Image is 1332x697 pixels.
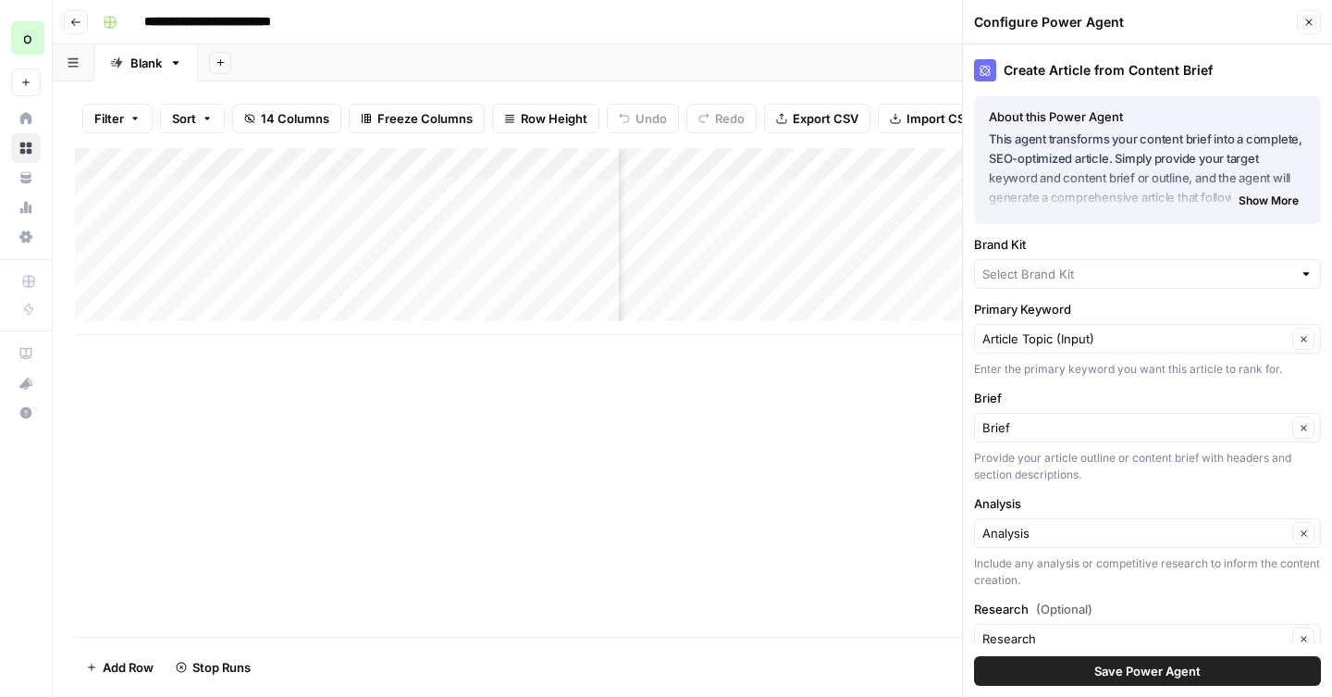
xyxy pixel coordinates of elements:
[793,109,858,128] span: Export CSV
[11,222,41,252] a: Settings
[764,104,870,133] button: Export CSV
[94,109,124,128] span: Filter
[1239,193,1299,209] span: Show More
[11,339,41,368] a: AirOps Academy
[974,59,1321,81] div: Create Article from Content Brief
[492,104,599,133] button: Row Height
[715,109,745,128] span: Redo
[635,109,667,128] span: Undo
[974,450,1321,483] div: Provide your article outline or content brief with headers and section descriptions.
[989,130,1306,208] p: This agent transforms your content brief into a complete, SEO-optimized article. Simply provide y...
[989,107,1306,126] div: About this Power Agent
[11,133,41,163] a: Browse
[94,44,198,81] a: Blank
[11,368,41,398] button: What's new?
[23,27,32,49] span: o
[982,524,1287,542] input: Analysis
[982,418,1287,437] input: Brief
[1036,600,1092,618] span: (Optional)
[607,104,679,133] button: Undo
[172,109,196,128] span: Sort
[75,653,165,682] button: Add Row
[982,265,1292,283] input: Select Brand Kit
[974,656,1321,686] button: Save Power Agent
[974,600,1321,618] label: Research
[192,658,251,677] span: Stop Runs
[974,494,1321,513] label: Analysis
[982,330,1287,348] input: Article Topic (Input)
[974,555,1321,589] div: Include any analysis or competitive research to inform the content creation.
[974,300,1321,318] label: Primary Keyword
[686,104,757,133] button: Redo
[11,193,41,222] a: Usage
[1094,662,1201,680] span: Save Power Agent
[349,104,485,133] button: Freeze Columns
[82,104,153,133] button: Filter
[521,109,587,128] span: Row Height
[377,109,473,128] span: Freeze Columns
[982,629,1287,648] input: Research
[974,361,1321,378] div: Enter the primary keyword you want this article to rank for.
[261,109,329,128] span: 14 Columns
[12,369,40,397] div: What's new?
[11,104,41,133] a: Home
[974,235,1321,254] label: Brand Kit
[906,109,973,128] span: Import CSV
[878,104,985,133] button: Import CSV
[103,658,154,677] span: Add Row
[232,104,341,133] button: 14 Columns
[165,653,262,682] button: Stop Runs
[1231,189,1306,213] button: Show More
[11,15,41,61] button: Workspace: opascope
[160,104,225,133] button: Sort
[974,389,1321,407] label: Brief
[11,163,41,193] a: Your Data
[130,54,162,72] div: Blank
[11,398,41,428] button: Help + Support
